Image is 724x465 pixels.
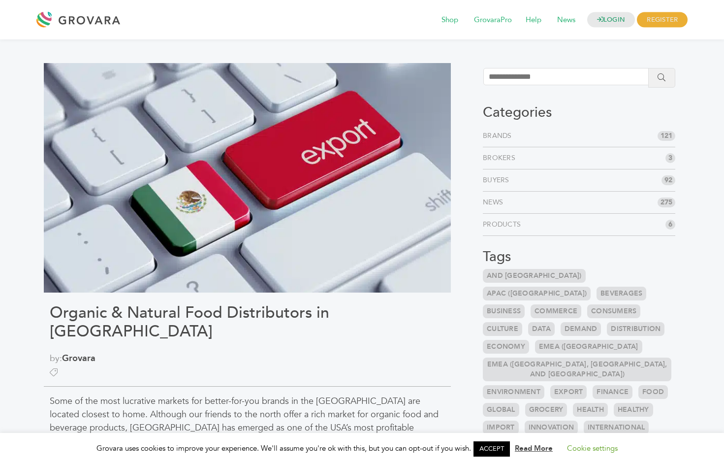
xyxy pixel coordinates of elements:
[550,11,582,30] span: News
[607,322,664,336] a: Distribution
[665,153,675,163] span: 3
[50,352,445,365] span: by:
[483,249,675,266] h3: Tags
[435,15,465,26] a: Shop
[550,15,582,26] a: News
[473,441,510,457] a: ACCEPT
[467,11,519,30] span: GrovaraPro
[519,15,548,26] a: Help
[638,385,668,399] a: Food
[573,403,608,417] a: Health
[483,131,516,141] a: Brands
[661,175,675,185] span: 92
[567,443,618,453] a: Cookie settings
[62,352,95,365] a: Grovara
[96,443,628,453] span: Grovara uses cookies to improve your experience. We'll assume you're ok with this, but you can op...
[483,421,519,434] a: Import
[519,11,548,30] span: Help
[561,322,601,336] a: Demand
[483,304,525,318] a: Business
[483,220,525,230] a: Products
[525,403,567,417] a: Grocery
[515,443,553,453] a: Read More
[483,104,675,121] h3: Categories
[587,304,640,318] a: Consumers
[593,385,632,399] a: Finance
[50,303,445,341] h1: Organic & Natural Food Distributors in [GEOGRAPHIC_DATA]
[483,198,507,207] a: News
[483,403,519,417] a: Global
[467,15,519,26] a: GrovaraPro
[658,131,675,141] span: 121
[483,322,522,336] a: Culture
[587,12,635,28] a: LOGIN
[483,175,513,185] a: Buyers
[531,304,581,318] a: Commerce
[483,287,591,300] a: APAC ([GEOGRAPHIC_DATA])
[665,220,675,230] span: 6
[584,421,649,434] a: International
[614,403,653,417] a: Healthy
[435,11,465,30] span: Shop
[535,340,642,354] a: EMEA ([GEOGRAPHIC_DATA]
[483,153,519,163] a: Brokers
[483,358,671,381] a: EMEA ([GEOGRAPHIC_DATA], [GEOGRAPHIC_DATA], and [GEOGRAPHIC_DATA])
[597,287,646,300] a: Beverages
[525,421,578,434] a: Innovation
[550,385,587,399] a: Export
[483,269,586,283] a: and [GEOGRAPHIC_DATA])
[483,385,544,399] a: Environment
[483,340,529,354] a: Economy
[637,12,688,28] span: REGISTER
[658,198,675,207] span: 275
[528,322,555,336] a: Data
